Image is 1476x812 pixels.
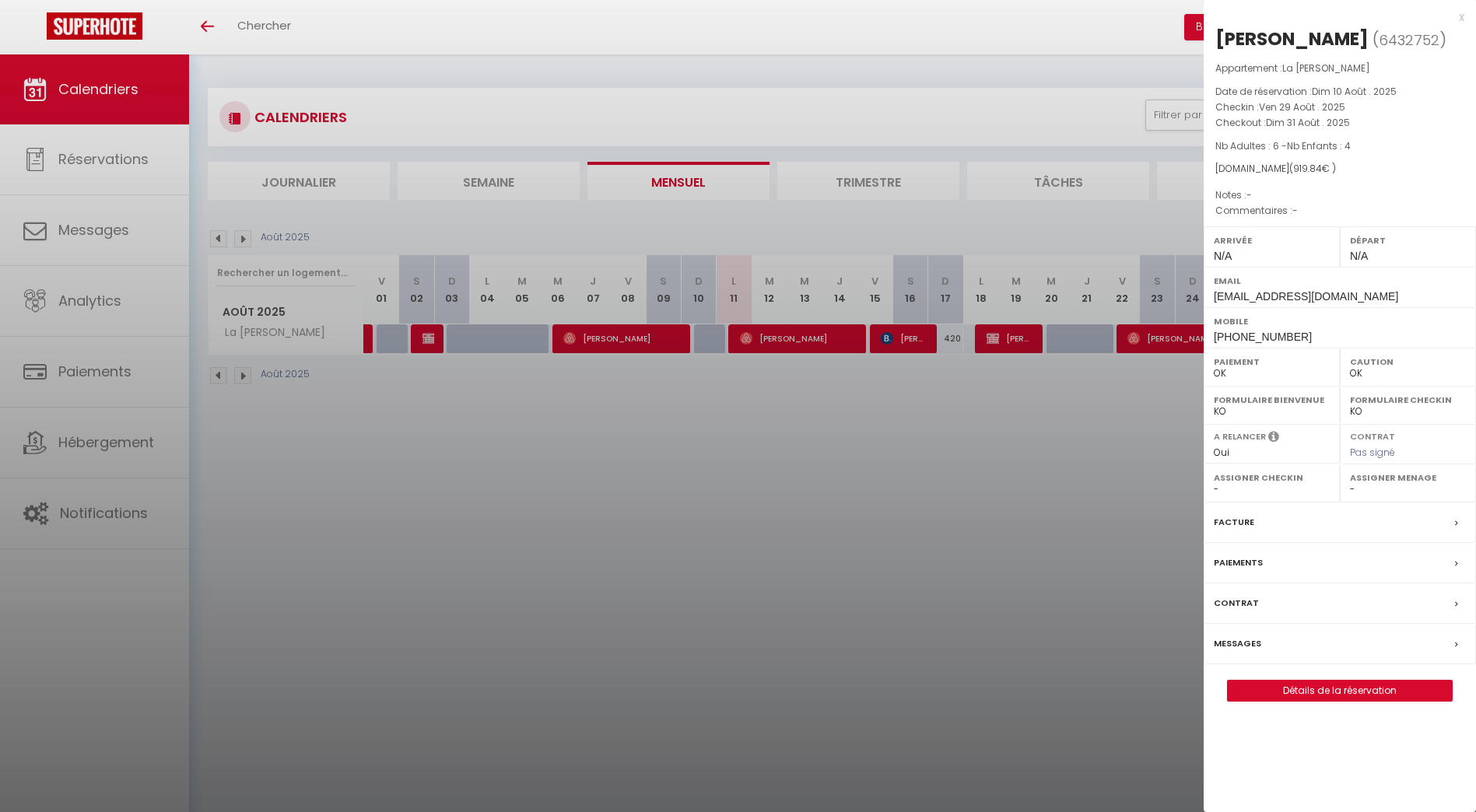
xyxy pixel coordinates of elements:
label: Assigner Checkin [1214,470,1330,485]
label: Email [1214,273,1466,289]
span: ( ) [1373,29,1446,51]
span: Ven 29 Août . 2025 [1259,100,1345,114]
a: Détails de la réservation [1228,681,1452,701]
span: N/A [1350,250,1368,262]
span: - [1292,204,1298,217]
label: Formulaire Checkin [1350,392,1466,408]
span: Pas signé [1350,446,1395,459]
p: Checkin : [1215,100,1464,115]
div: [DOMAIN_NAME] [1215,162,1464,177]
label: Paiements [1214,555,1263,571]
label: Messages [1214,635,1261,652]
label: Contrat [1214,595,1259,611]
label: Caution [1350,354,1466,369]
label: A relancer [1214,430,1266,443]
p: Appartement : [1215,61,1464,76]
span: Nb Enfants : 4 [1287,139,1351,152]
label: Facture [1214,514,1254,530]
label: Formulaire Bienvenue [1214,392,1330,408]
span: La [PERSON_NAME] [1282,61,1370,75]
span: ( € ) [1289,162,1336,175]
p: Notes : [1215,187,1464,203]
p: Checkout : [1215,115,1464,131]
span: [EMAIL_ADDRESS][DOMAIN_NAME] [1214,290,1398,303]
span: 919.84 [1293,162,1322,175]
div: [PERSON_NAME] [1215,26,1369,51]
span: Nb Adultes : 6 - [1215,139,1351,152]
button: Détails de la réservation [1227,680,1453,702]
span: [PHONE_NUMBER] [1214,331,1312,343]
span: Dim 31 Août . 2025 [1266,116,1350,129]
i: Sélectionner OUI si vous souhaiter envoyer les séquences de messages post-checkout [1268,430,1279,447]
span: 6432752 [1379,30,1439,50]
span: - [1246,188,1252,201]
label: Mobile [1214,313,1466,329]
label: Assigner Menage [1350,470,1466,485]
span: Dim 10 Août . 2025 [1312,85,1397,98]
label: Contrat [1350,430,1395,440]
p: Commentaires : [1215,203,1464,219]
label: Départ [1350,233,1466,248]
label: Arrivée [1214,233,1330,248]
div: x [1204,8,1464,26]
label: Paiement [1214,354,1330,369]
span: N/A [1214,250,1232,262]
p: Date de réservation : [1215,84,1464,100]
